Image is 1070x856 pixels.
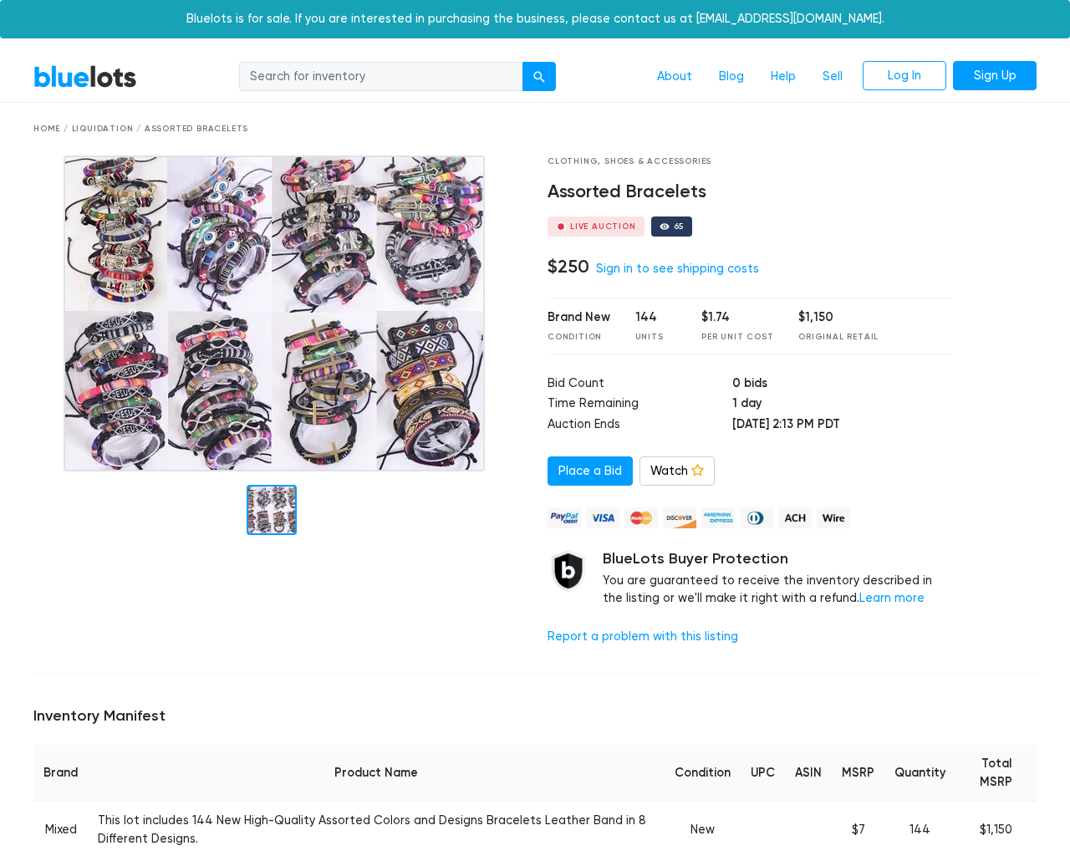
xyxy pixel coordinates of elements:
[674,222,685,231] div: 65
[701,331,773,344] div: Per Unit Cost
[832,745,884,802] th: MSRP
[644,61,706,93] a: About
[603,550,951,568] h5: BlueLots Buyer Protection
[798,331,879,344] div: Original Retail
[665,745,741,802] th: Condition
[596,262,759,276] a: Sign in to see shipping costs
[635,308,677,327] div: 144
[635,331,677,344] div: Units
[740,507,773,528] img: diners_club-c48f30131b33b1bb0e5d0e2dbd43a8bea4cb12cb2961413e2f4250e06c020426.png
[884,745,955,802] th: Quantity
[548,256,589,278] h4: $250
[548,155,951,168] div: Clothing, Shoes & Accessories
[548,456,633,487] a: Place a Bid
[701,507,735,528] img: american_express-ae2a9f97a040b4b41f6397f7637041a5861d5f99d0716c09922aba4e24c8547d.png
[701,308,773,327] div: $1.74
[663,507,696,528] img: discover-82be18ecfda2d062aad2762c1ca80e2d36a4073d45c9e0ffae68cd515fbd3d32.png
[548,331,610,344] div: Condition
[570,222,636,231] div: Live Auction
[741,745,785,802] th: UPC
[778,507,812,528] img: ach-b7992fed28a4f97f893c574229be66187b9afb3f1a8d16a4691d3d3140a8ab00.png
[809,61,856,93] a: Sell
[863,61,946,91] a: Log In
[33,745,88,802] th: Brand
[955,745,1037,802] th: Total MSRP
[624,507,658,528] img: mastercard-42073d1d8d11d6635de4c079ffdb20a4f30a903dc55d1612383a1b395dd17f39.png
[586,507,619,528] img: visa-79caf175f036a155110d1892330093d4c38f53c55c9ec9e2c3a54a56571784bb.png
[548,415,732,436] td: Auction Ends
[548,507,581,528] img: paypal_credit-80455e56f6e1299e8d57f40c0dcee7b8cd4ae79b9eccbfc37e2480457ba36de9.png
[732,415,951,436] td: [DATE] 2:13 PM PDT
[88,745,665,802] th: Product Name
[732,395,951,415] td: 1 day
[548,181,951,203] h4: Assorted Bracelets
[64,155,485,471] img: 64650603-2fe3-4ca6-bab7-27923035076a-1747235485.jpg
[33,707,1037,726] h5: Inventory Manifest
[548,395,732,415] td: Time Remaining
[639,456,715,487] a: Watch
[548,550,589,592] img: buyer_protection_shield-3b65640a83011c7d3ede35a8e5a80bfdfaa6a97447f0071c1475b91a4b0b3d01.png
[953,61,1037,91] a: Sign Up
[798,308,879,327] div: $1,150
[785,745,832,802] th: ASIN
[548,374,732,395] td: Bid Count
[757,61,809,93] a: Help
[706,61,757,93] a: Blog
[548,308,610,327] div: Brand New
[817,507,850,528] img: wire-908396882fe19aaaffefbd8e17b12f2f29708bd78693273c0e28e3a24408487f.png
[239,62,523,92] input: Search for inventory
[732,374,951,395] td: 0 bids
[33,64,137,89] a: BlueLots
[33,123,1037,135] div: Home / Liquidation / Assorted Bracelets
[548,629,738,644] a: Report a problem with this listing
[603,550,951,608] div: You are guaranteed to receive the inventory described in the listing or we'll make it right with ...
[859,591,925,605] a: Learn more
